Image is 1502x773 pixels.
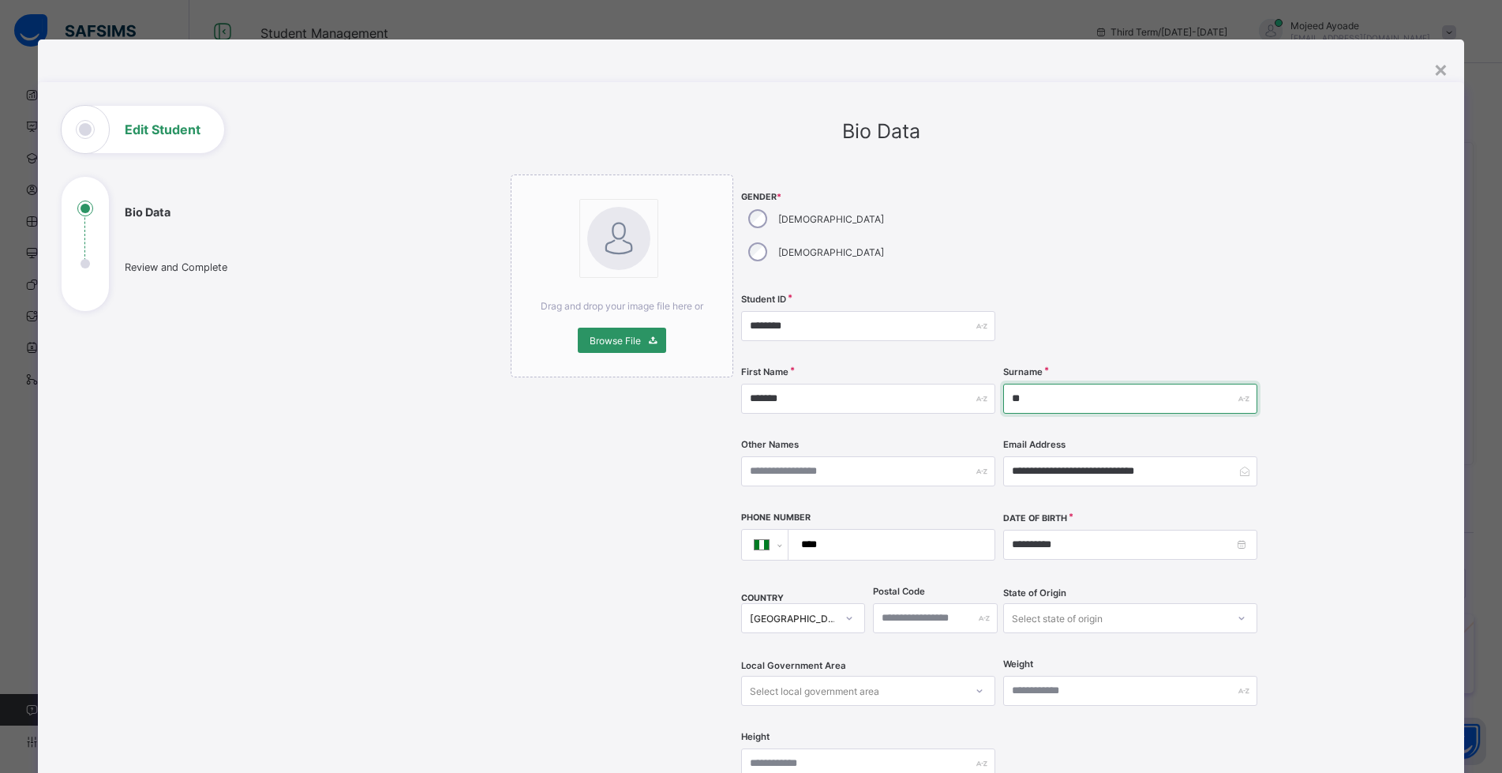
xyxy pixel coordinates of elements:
div: × [1433,55,1448,82]
span: Drag and drop your image file here or [541,300,703,312]
img: bannerImage [587,207,650,270]
div: Select local government area [750,676,879,706]
div: [GEOGRAPHIC_DATA] [750,613,837,625]
span: Local Government Area [741,660,846,671]
span: Gender [741,192,995,202]
span: COUNTRY [741,593,784,603]
span: State of Origin [1003,587,1066,599]
label: Email Address [1003,439,1066,450]
label: Student ID [741,294,786,305]
label: Phone Number [741,512,811,523]
span: Browse File [590,335,641,347]
label: Weight [1003,659,1033,670]
h1: Edit Student [125,123,200,136]
label: [DEMOGRAPHIC_DATA] [778,213,884,225]
span: Bio Data [842,119,920,143]
label: Date of Birth [1003,513,1067,523]
label: [DEMOGRAPHIC_DATA] [778,246,884,258]
div: bannerImageDrag and drop your image file here orBrowse File [511,174,733,377]
label: Height [741,731,770,742]
label: First Name [741,366,788,377]
label: Other Names [741,439,799,450]
label: Postal Code [873,586,925,597]
div: Select state of origin [1012,603,1103,633]
label: Surname [1003,366,1043,377]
